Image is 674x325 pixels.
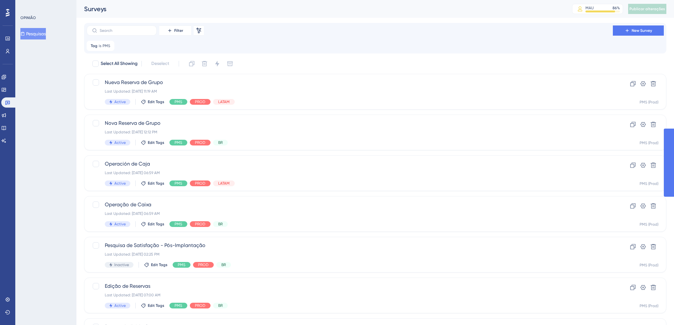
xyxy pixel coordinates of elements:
[218,140,223,145] span: BR
[218,222,223,227] span: BR
[640,303,658,308] div: PMS (Prod)
[640,100,658,105] div: PMS (Prod)
[148,140,164,145] span: Edit Tags
[178,262,185,267] span: PMS
[148,99,164,104] span: Edit Tags
[105,293,595,298] div: Last Updated: [DATE] 07:00 AM
[640,181,658,186] div: PMS (Prod)
[218,303,223,308] span: BR
[151,60,169,67] span: Deselect
[151,262,168,267] span: Edit Tags
[218,99,230,104] span: LATAM
[84,4,556,13] div: Surveys
[146,58,175,69] button: Deselect
[26,31,46,36] font: Pesquisas
[585,6,594,10] font: MAU
[175,99,182,104] span: PMS
[105,201,595,208] span: Operação de Caixa
[218,181,230,186] span: LATAM
[114,303,126,308] span: Active
[174,28,183,33] span: Filter
[141,222,164,227] button: Edit Tags
[198,262,209,267] span: PROD
[105,211,595,216] div: Last Updated: [DATE] 06:59 AM
[221,262,226,267] span: BR
[195,303,205,308] span: PROD
[141,99,164,104] button: Edit Tags
[175,181,182,186] span: PMS
[175,140,182,145] span: PMS
[148,181,164,186] span: Edit Tags
[195,181,205,186] span: PROD
[105,130,595,135] div: Last Updated: [DATE] 12:12 PM
[114,140,126,145] span: Active
[99,43,101,48] span: is
[148,303,164,308] span: Edit Tags
[629,7,665,11] font: Publicar alterações
[20,16,36,20] font: OPINIÃO
[114,99,126,104] span: Active
[141,303,164,308] button: Edit Tags
[195,140,205,145] span: PROD
[103,43,110,48] span: PMS
[175,303,182,308] span: PMS
[159,25,191,36] button: Filter
[617,6,620,10] font: %
[195,99,205,104] span: PROD
[613,25,664,36] button: New Survey
[105,119,595,127] span: Nova Reserva de Grupo
[105,160,595,168] span: Operación de Caja
[632,28,652,33] span: New Survey
[640,263,658,268] div: PMS (Prod)
[148,222,164,227] span: Edit Tags
[100,28,151,33] input: Search
[640,140,658,145] div: PMS (Prod)
[114,222,126,227] span: Active
[101,60,138,67] span: Select All Showing
[105,89,595,94] div: Last Updated: [DATE] 11:19 AM
[640,222,658,227] div: PMS (Prod)
[175,222,182,227] span: PMS
[91,43,97,48] span: Tag
[105,282,595,290] span: Edição de Reservas
[105,170,595,175] div: Last Updated: [DATE] 06:59 AM
[144,262,168,267] button: Edit Tags
[647,300,666,319] iframe: Iniciador do Assistente de IA do UserGuiding
[141,140,164,145] button: Edit Tags
[105,252,595,257] div: Last Updated: [DATE] 02:25 PM
[105,79,595,86] span: Nueva Reserva de Grupo
[628,4,666,14] button: Publicar alterações
[105,242,595,249] span: Pesquisa de Satisfação - Pós-Implantação
[114,181,126,186] span: Active
[114,262,129,267] span: Inactive
[195,222,205,227] span: PROD
[141,181,164,186] button: Edit Tags
[613,6,617,10] font: 86
[20,28,46,39] button: Pesquisas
